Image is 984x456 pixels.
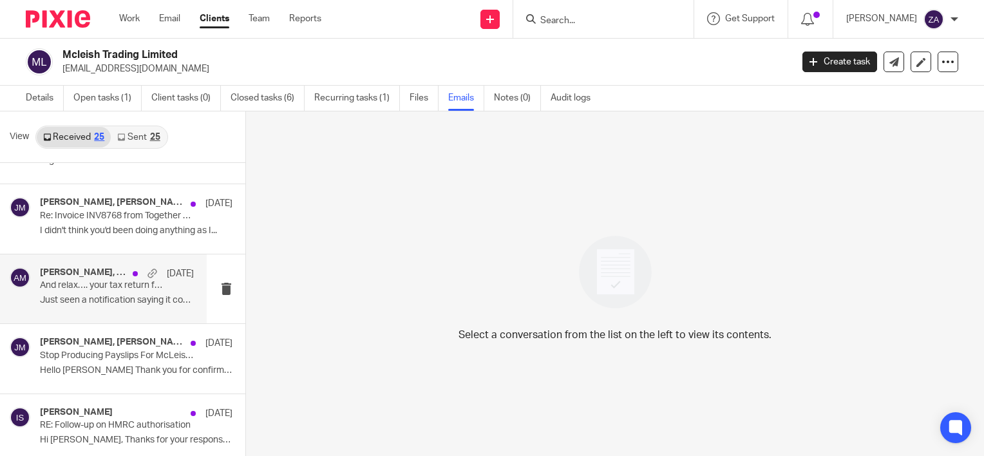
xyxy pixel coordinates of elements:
a: Team [249,12,270,25]
a: Details [26,86,64,111]
p: RE: Follow-up on HMRC authorisation [40,420,194,431]
a: Reports [289,12,321,25]
span: Get Support [725,14,775,23]
p: [DATE] [205,407,232,420]
img: svg%3E [923,9,944,30]
span: View [10,130,29,144]
a: Open tasks (1) [73,86,142,111]
a: Client tasks (0) [151,86,221,111]
p: Hi [PERSON_NAME], Thanks for your response. I have... [40,435,232,446]
a: Work [119,12,140,25]
a: Closed tasks (6) [231,86,305,111]
h4: [PERSON_NAME], [PERSON_NAME] [40,197,184,208]
a: Emails [448,86,484,111]
h4: [PERSON_NAME], [PERSON_NAME], [PERSON_NAME] [40,337,184,348]
p: Hello [PERSON_NAME] Thank you for confirming, we have... [40,365,232,376]
img: svg%3E [26,48,53,75]
a: Files [410,86,439,111]
img: svg%3E [10,407,30,428]
a: Email [159,12,180,25]
img: Pixie [26,10,90,28]
a: Recurring tasks (1) [314,86,400,111]
p: [PERSON_NAME] [846,12,917,25]
p: [DATE] [167,267,194,280]
img: svg%3E [10,337,30,357]
p: [DATE] [205,337,232,350]
div: 25 [150,133,160,142]
p: Re: Invoice INV8768 from Together We Count Limited for Mcleish Trading Limited [40,211,194,222]
h4: [PERSON_NAME] [40,407,113,418]
p: And relax…. your tax return for 2023/24 has successfully been submitted [40,280,163,291]
p: [EMAIL_ADDRESS][DOMAIN_NAME] [62,62,783,75]
p: I didn't think you'd been doing anything as I... [40,225,232,236]
img: image [571,227,660,317]
p: Select a conversation from the list on the left to view its contents. [459,327,771,343]
p: Stop Producing Payslips For McLeish Trading [40,350,194,361]
a: Notes (0) [494,86,541,111]
a: Create task [802,52,877,72]
img: svg%3E [10,267,30,288]
a: Clients [200,12,229,25]
img: svg%3E [10,197,30,218]
div: 25 [94,133,104,142]
input: Search [539,15,655,27]
p: [DATE] [205,197,232,210]
a: Audit logs [551,86,600,111]
h2: Mcleish Trading Limited [62,48,639,62]
a: Received25 [37,127,111,147]
p: Just seen a notification saying it could up to... [40,295,194,306]
a: Sent25 [111,127,166,147]
h4: [PERSON_NAME], [PERSON_NAME] [40,267,126,278]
